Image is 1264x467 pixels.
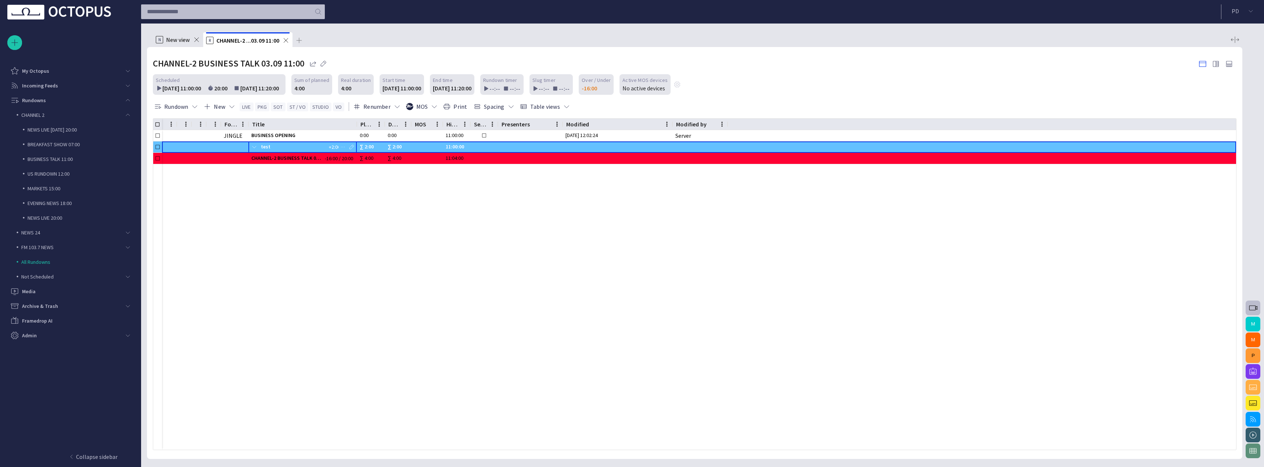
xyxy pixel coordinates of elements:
[206,119,221,130] div: Lck
[672,119,728,130] div: Modified by
[383,76,405,84] span: Start time
[565,132,601,139] div: 8/31 12:02:24
[446,121,459,128] div: Hit time
[180,119,191,130] button: Menu
[202,100,237,113] button: New
[28,185,134,192] p: MARKETS 15:00
[661,119,672,130] button: Menu
[162,84,205,93] div: [DATE] 11:00:00
[22,82,58,89] p: Incoming Feeds
[22,67,49,75] p: My Octopus
[341,76,371,84] span: Real duration
[341,84,351,93] div: 4:00
[251,132,354,139] span: BUSINESS OPENING
[225,121,237,128] div: Format
[21,273,126,280] p: Not Scheduled
[210,119,221,130] button: Menu
[388,155,404,162] div: ∑ 4:00
[240,103,254,111] button: LIVE
[383,84,421,93] div: [DATE] 11:00:00
[75,452,122,461] p: Collapse sidebar
[1246,348,1260,363] button: P
[251,130,354,141] div: BUSINESS OPENING
[1246,317,1260,331] button: M
[28,155,134,163] p: BUSINESS TALK 11:00
[156,76,180,84] span: Scheduled
[20,122,134,137] div: NEWS LIVE [DATE] 20:00
[251,153,321,164] div: CHANNEL-2 BUSINESS TALK 03.09 11:00
[388,132,399,139] div: 0:00
[20,137,134,152] div: BREAKFAST SHOW 07:00
[252,121,265,128] div: Title
[498,119,563,130] div: Presenters
[717,119,728,130] button: Menu
[442,100,470,113] button: Print
[153,58,304,69] h2: CHANNEL-2 BUSINESS TALK 03.09 11:00
[502,121,530,128] div: Presenters
[1226,4,1260,18] button: PD
[388,141,405,152] div: ∑ 2:00
[360,155,382,162] div: ∑ 4:00
[487,119,498,130] button: Menu
[251,155,338,161] span: CHANNEL-2 BUSINESS TALK 03.09 11:00
[400,119,411,130] button: Menu
[566,121,589,128] div: Modified
[251,141,325,152] div: test
[432,119,443,130] button: Menu
[28,126,134,133] p: NEWS LIVE [DATE] 20:00
[22,302,58,310] p: Archive & Trash
[415,121,427,128] div: MOS
[443,119,470,130] div: Hit time
[459,119,470,130] button: Menu
[203,32,293,47] div: RCHANNEL-2 ...03.09 11:00
[28,141,134,148] p: BREAKFAST SHOW 07:00
[374,119,385,130] button: Menu
[7,64,134,449] ul: main menu
[532,76,556,84] span: Slug timer
[1246,333,1260,347] button: M
[255,103,270,111] button: PKG
[206,37,213,44] p: R
[287,103,308,111] button: ST / VO
[433,84,471,93] div: [DATE] 11:20:00
[271,103,286,111] button: SOT
[360,141,382,152] div: ∑ 2:00
[388,121,400,128] div: Duration
[22,317,53,324] p: Framedrop AI
[352,100,402,113] button: Renumber
[237,119,248,130] button: Menu
[474,121,487,128] div: Send to LiveU
[552,119,563,130] button: Menu
[294,76,329,84] span: Sum of planned
[582,76,611,84] span: Over / Under
[153,32,203,47] div: NNew view
[177,119,191,130] div: ?
[433,76,452,84] span: End time
[240,84,283,93] div: [DATE] 11:20:00
[166,119,177,130] button: Menu
[191,119,206,130] div: #
[20,181,134,196] div: MARKETS 15:00
[1232,7,1239,15] p: P D
[20,166,134,181] div: US RUNDOWN 12:00
[446,132,467,139] div: 11:00:00
[21,258,134,266] p: All Rundowns
[22,288,36,295] p: Media
[310,103,331,111] button: STUDIO
[622,84,665,93] p: No active devices
[195,119,206,130] button: Menu
[28,170,134,177] p: US RUNDOWN 12:00
[622,76,668,84] span: Active MOS devices
[22,332,37,339] p: Admin
[162,119,177,130] div: Pg
[20,211,134,225] div: NEWS LIVE 20:00
[333,103,344,111] button: VO
[156,36,163,43] p: N
[28,200,134,207] p: EVENING NEWS 18:00
[261,141,325,152] span: test
[446,155,467,162] div: 11:04:00
[21,111,126,119] p: CHANNEL 2
[324,155,354,162] span: -16:00 / 20:00
[385,119,411,130] div: Duration
[483,76,517,84] span: Rundown timer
